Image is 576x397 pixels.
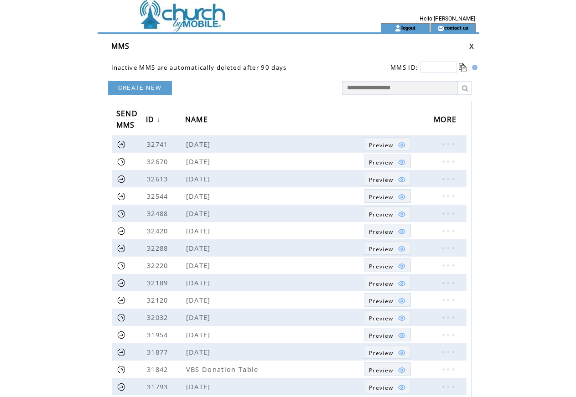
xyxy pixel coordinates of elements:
a: CREATE NEW [108,81,172,95]
a: NAME [185,112,213,129]
span: Show MMS preview [369,211,393,218]
img: eye.png [398,262,406,270]
span: Show MMS preview [369,193,393,201]
img: account_icon.gif [394,25,401,32]
span: 31793 [147,382,171,391]
span: [DATE] [186,347,213,356]
img: eye.png [398,366,406,374]
span: Show MMS preview [369,297,393,305]
img: eye.png [398,297,406,305]
span: Show MMS preview [369,141,393,149]
a: logout [401,25,415,31]
span: Show MMS preview [369,245,393,253]
img: eye.png [398,141,406,149]
a: contact us [444,25,468,31]
span: 32288 [147,243,171,253]
span: Show MMS preview [369,228,393,236]
a: Preview [364,172,411,186]
span: [DATE] [186,209,213,218]
a: ID↓ [146,112,163,129]
img: eye.png [398,175,406,184]
a: Preview [364,380,411,393]
a: Preview [364,276,411,289]
span: NAME [185,112,210,129]
span: Show MMS preview [369,280,393,288]
img: eye.png [398,193,406,201]
span: Show MMS preview [369,176,393,184]
span: MORE [434,112,459,129]
span: 31842 [147,365,171,374]
span: SEND MMS [116,106,138,134]
span: [DATE] [186,226,213,235]
img: eye.png [398,314,406,322]
a: Preview [364,293,411,307]
a: Preview [364,362,411,376]
span: 32420 [147,226,171,235]
span: Show MMS preview [369,349,393,357]
a: Preview [364,155,411,168]
span: [DATE] [186,261,213,270]
span: Show MMS preview [369,384,393,392]
span: 31954 [147,330,171,339]
img: eye.png [398,383,406,392]
span: 32544 [147,191,171,201]
a: Preview [364,345,411,359]
span: [DATE] [186,243,213,253]
span: [DATE] [186,174,213,183]
span: 32120 [147,295,171,304]
img: help.gif [469,65,477,70]
span: Show MMS preview [369,159,393,166]
span: [DATE] [186,295,213,304]
img: eye.png [398,227,406,236]
span: [DATE] [186,157,213,166]
a: Preview [364,328,411,341]
span: [DATE] [186,139,213,149]
span: Show MMS preview [369,332,393,340]
span: 32189 [147,278,171,287]
a: Preview [364,310,411,324]
span: VBS Donation Table [186,365,261,374]
img: eye.png [398,279,406,288]
img: eye.png [398,245,406,253]
a: Preview [364,258,411,272]
img: eye.png [398,331,406,340]
span: 32220 [147,261,171,270]
span: [DATE] [186,278,213,287]
span: 32741 [147,139,171,149]
a: Preview [364,241,411,255]
span: Show MMS preview [369,263,393,270]
img: eye.png [398,158,406,166]
span: 32613 [147,174,171,183]
img: eye.png [398,210,406,218]
span: 32032 [147,313,171,322]
a: Preview [364,189,411,203]
span: Hello [PERSON_NAME] [420,15,475,22]
span: ID [146,112,157,129]
a: Preview [364,224,411,237]
span: [DATE] [186,313,213,322]
span: 32670 [147,157,171,166]
img: contact_us_icon.gif [437,25,444,32]
span: MMS ID: [390,63,418,72]
a: Preview [364,206,411,220]
span: MMS [111,41,130,51]
span: [DATE] [186,191,213,201]
span: 32488 [147,209,171,218]
span: 31877 [147,347,171,356]
span: [DATE] [186,382,213,391]
span: Show MMS preview [369,366,393,374]
span: Show MMS preview [369,315,393,322]
img: eye.png [398,349,406,357]
a: Preview [364,137,411,151]
span: [DATE] [186,330,213,339]
span: Inactive MMS are automatically deleted after 90 days [111,63,287,72]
